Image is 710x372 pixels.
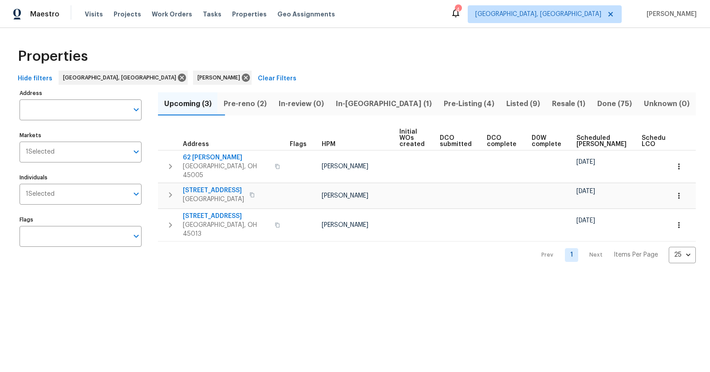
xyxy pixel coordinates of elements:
[277,10,335,19] span: Geo Assignments
[614,250,658,259] p: Items Per Page
[642,135,675,147] span: Scheduled LCO
[399,129,425,147] span: Initial WOs created
[20,175,142,180] label: Individuals
[183,212,269,221] span: [STREET_ADDRESS]
[597,98,633,110] span: Done (75)
[322,222,368,228] span: [PERSON_NAME]
[576,218,595,224] span: [DATE]
[18,73,52,84] span: Hide filters
[506,98,541,110] span: Listed (9)
[130,103,142,116] button: Open
[232,10,267,19] span: Properties
[552,98,586,110] span: Resale (1)
[290,141,307,147] span: Flags
[18,52,88,61] span: Properties
[322,193,368,199] span: [PERSON_NAME]
[533,247,696,263] nav: Pagination Navigation
[565,248,578,262] a: Goto page 1
[183,153,269,162] span: 62 [PERSON_NAME]
[223,98,267,110] span: Pre-reno (2)
[576,159,595,165] span: [DATE]
[130,188,142,200] button: Open
[669,243,696,266] div: 25
[20,133,142,138] label: Markets
[14,71,56,87] button: Hide filters
[254,71,300,87] button: Clear Filters
[322,163,368,170] span: [PERSON_NAME]
[114,10,141,19] span: Projects
[443,98,495,110] span: Pre-Listing (4)
[130,230,142,242] button: Open
[183,186,244,195] span: [STREET_ADDRESS]
[20,91,142,96] label: Address
[30,10,59,19] span: Maestro
[152,10,192,19] span: Work Orders
[278,98,324,110] span: In-review (0)
[532,135,561,147] span: D0W complete
[335,98,432,110] span: In-[GEOGRAPHIC_DATA] (1)
[197,73,244,82] span: [PERSON_NAME]
[26,148,55,156] span: 1 Selected
[183,141,209,147] span: Address
[643,98,690,110] span: Unknown (0)
[183,162,269,180] span: [GEOGRAPHIC_DATA], OH 45005
[59,71,188,85] div: [GEOGRAPHIC_DATA], [GEOGRAPHIC_DATA]
[203,11,221,17] span: Tasks
[183,195,244,204] span: [GEOGRAPHIC_DATA]
[487,135,517,147] span: DCO complete
[183,221,269,238] span: [GEOGRAPHIC_DATA], OH 45013
[455,5,461,14] div: 4
[193,71,252,85] div: [PERSON_NAME]
[322,141,335,147] span: HPM
[576,188,595,194] span: [DATE]
[475,10,601,19] span: [GEOGRAPHIC_DATA], [GEOGRAPHIC_DATA]
[163,98,212,110] span: Upcoming (3)
[130,146,142,158] button: Open
[26,190,55,198] span: 1 Selected
[643,10,697,19] span: [PERSON_NAME]
[85,10,103,19] span: Visits
[440,135,472,147] span: DCO submitted
[20,217,142,222] label: Flags
[576,135,627,147] span: Scheduled [PERSON_NAME]
[258,73,296,84] span: Clear Filters
[63,73,180,82] span: [GEOGRAPHIC_DATA], [GEOGRAPHIC_DATA]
